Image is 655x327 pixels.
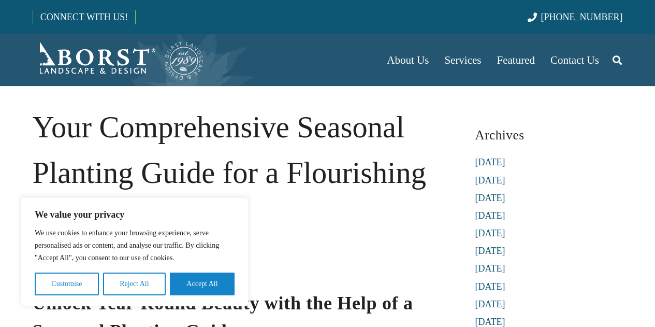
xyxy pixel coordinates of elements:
[607,47,628,73] a: Search
[543,34,607,86] a: Contact Us
[33,39,205,81] a: Borst-Logo
[33,105,446,241] h1: Your Comprehensive Seasonal Planting Guide for a Flourishing NJ Garden
[436,34,489,86] a: Services
[379,34,436,86] a: About Us
[35,227,235,264] p: We use cookies to enhance your browsing experience, serve personalised ads or content, and analys...
[170,273,235,295] button: Accept All
[541,12,623,22] span: [PHONE_NUMBER]
[444,54,481,66] span: Services
[475,175,505,186] a: [DATE]
[475,246,505,256] a: [DATE]
[497,54,535,66] span: Featured
[475,210,505,221] a: [DATE]
[103,273,166,295] button: Reject All
[33,5,135,30] a: CONNECT WITH US!
[550,54,599,66] span: Contact Us
[528,12,622,22] a: [PHONE_NUMBER]
[475,123,623,147] h3: Archives
[489,34,543,86] a: Featured
[475,263,505,274] a: [DATE]
[475,228,505,238] a: [DATE]
[475,193,505,203] a: [DATE]
[21,197,249,306] div: We value your privacy
[35,273,99,295] button: Customise
[475,157,505,167] a: [DATE]
[475,299,505,309] a: [DATE]
[35,208,235,221] p: We value your privacy
[387,54,429,66] span: About Us
[475,317,505,327] a: [DATE]
[475,281,505,292] a: [DATE]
